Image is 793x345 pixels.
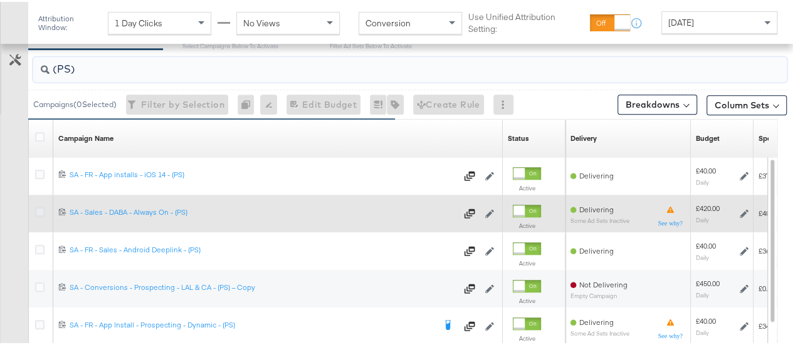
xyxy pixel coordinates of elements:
[58,131,113,142] a: Your campaign name.
[759,131,780,142] div: Spend
[70,168,456,180] a: SA - FR - App installs - iOS 14 - (PS)
[70,318,434,331] a: SA - FR - App Install - Prospecting - Dynamic - (PS)
[513,332,541,341] label: Active
[579,316,614,325] span: Delivering
[70,281,456,293] a: SA - Conversions - Prospecting - LAL & CA - (PS) – Copy
[696,164,716,174] div: £40.00
[696,239,716,249] div: £40.00
[696,289,709,297] sub: Daily
[70,281,456,291] div: SA - Conversions - Prospecting - LAL & CA - (PS) – Copy
[759,131,780,142] a: The total amount spent to date.
[70,318,434,328] div: SA - FR - App Install - Prospecting - Dynamic - (PS)
[508,131,529,142] a: Shows the current state of your Ad Campaign.
[696,327,709,334] sub: Daily
[33,97,117,108] div: Campaigns ( 0 Selected)
[696,131,720,142] div: Budget
[365,16,411,27] span: Conversion
[513,182,541,190] label: Active
[706,93,787,113] button: Column Sets
[617,93,697,113] button: Breakdowns
[513,257,541,265] label: Active
[696,131,720,142] a: The maximum amount you're willing to spend on your ads, on average each day or over the lifetime ...
[58,131,113,142] div: Campaign Name
[50,50,721,75] input: Search Campaigns by Name, ID or Objective
[513,220,541,228] label: Active
[570,328,629,335] sub: Some Ad Sets Inactive
[70,205,456,218] a: SA - Sales - DABA - Always On - (PS)
[696,252,709,259] sub: Daily
[570,215,629,222] sub: Some Ad Sets Inactive
[696,314,716,324] div: £40.00
[696,202,720,212] div: £420.00
[38,13,102,30] div: Attribution Window:
[70,243,456,253] div: SA - FR - Sales - Android Deeplink - (PS)
[696,214,709,222] sub: Daily
[115,16,162,27] span: 1 Day Clicks
[238,93,260,113] div: 0
[668,15,694,26] span: [DATE]
[696,277,720,287] div: £450.00
[570,131,597,142] div: Delivery
[70,243,456,255] a: SA - FR - Sales - Android Deeplink - (PS)
[508,131,529,142] div: Status
[243,16,280,27] span: No Views
[579,169,614,178] span: Delivering
[579,244,614,254] span: Delivering
[70,205,456,215] div: SA - Sales - DABA - Always On - (PS)
[696,177,709,184] sub: Daily
[513,295,541,303] label: Active
[468,9,584,33] label: Use Unified Attribution Setting:
[70,168,456,178] div: SA - FR - App installs - iOS 14 - (PS)
[570,131,597,142] a: Reflects the ability of your Ad Campaign to achieve delivery based on ad states, schedule and bud...
[579,203,614,212] span: Delivering
[570,291,628,297] sub: Empty Campaign
[579,278,628,287] span: Not Delivering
